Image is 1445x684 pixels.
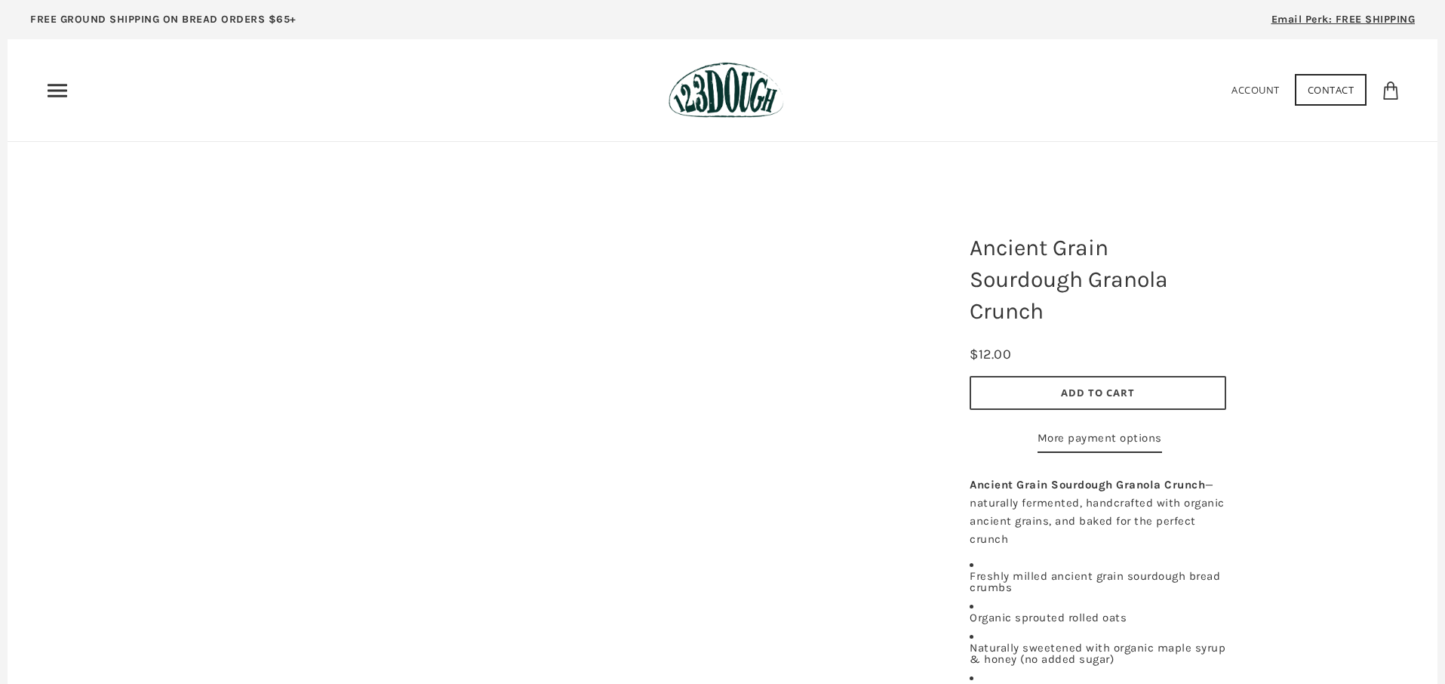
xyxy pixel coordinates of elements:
[970,344,1011,365] div: $12.00
[1249,8,1438,39] a: Email Perk: FREE SHIPPING
[970,569,1220,594] span: Freshly milled ancient grain sourdough bread crumbs
[1061,386,1135,399] span: Add to Cart
[1271,13,1416,26] span: Email Perk: FREE SHIPPING
[669,62,784,119] img: 123Dough Bakery
[8,8,319,39] a: FREE GROUND SHIPPING ON BREAD ORDERS $65+
[1038,429,1162,453] a: More payment options
[970,476,1226,548] p: — naturally fermented, handcrafted with organic ancient grains, and baked for the perfect crunch
[970,376,1226,410] button: Add to Cart
[30,11,297,28] p: FREE GROUND SHIPPING ON BREAD ORDERS $65+
[45,79,69,103] nav: Primary
[1231,83,1280,97] a: Account
[970,611,1127,624] span: Organic sprouted rolled oats
[970,641,1225,666] span: Naturally sweetened with organic maple syrup & honey (no added sugar)
[958,224,1237,334] h1: Ancient Grain Sourdough Granola Crunch
[1295,74,1367,106] a: Contact
[83,217,909,670] a: Ancient Grain Sourdough Granola Crunch
[970,478,1205,491] b: Ancient Grain Sourdough Granola Crunch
